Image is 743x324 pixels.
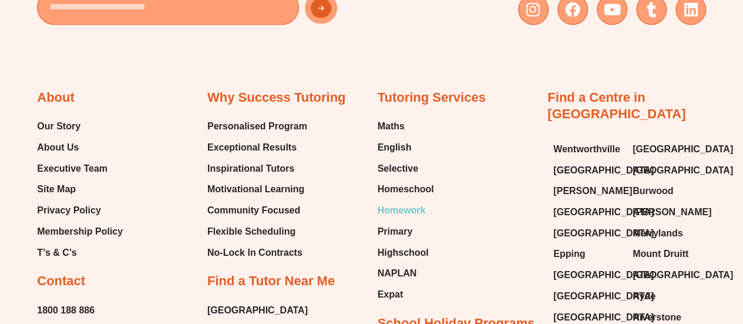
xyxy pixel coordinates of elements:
[553,162,654,179] span: [GEOGRAPHIC_DATA]
[547,191,743,324] iframe: Chat Widget
[207,89,346,106] h2: Why Success Tutoring
[207,160,294,178] span: Inspirational Tutors
[207,244,307,262] a: No-Lock In Contracts
[207,181,307,198] a: Motivational Learning
[378,89,486,106] h2: Tutoring Services
[633,141,700,158] a: [GEOGRAPHIC_DATA]
[207,160,307,178] a: Inspirational Tutors
[207,223,295,241] span: Flexible Scheduling
[633,182,673,200] span: Burwood
[378,181,434,198] a: Homeschool
[378,265,434,282] a: NAPLAN
[207,139,297,156] span: Exceptional Results
[378,118,434,135] a: Maths
[37,244,123,262] a: T’s & C’s
[378,160,418,178] span: Selective
[633,162,733,179] span: [GEOGRAPHIC_DATA]
[378,244,429,262] span: Highschool
[37,202,101,219] span: Privacy Policy
[378,160,434,178] a: Selective
[553,182,621,200] a: [PERSON_NAME]
[207,202,307,219] a: Community Focused
[37,244,76,262] span: T’s & C’s
[553,162,621,179] a: [GEOGRAPHIC_DATA]
[37,223,123,241] a: Membership Policy
[378,118,405,135] span: Maths
[37,181,76,198] span: Site Map
[207,139,307,156] a: Exceptional Results
[547,90,685,122] a: Find a Centre in [GEOGRAPHIC_DATA]
[633,182,700,200] a: Burwood
[378,223,413,241] span: Primary
[207,202,300,219] span: Community Focused
[37,202,123,219] a: Privacy Policy
[553,141,621,158] a: Wentworthville
[378,139,434,156] a: English
[207,244,302,262] span: No-Lock In Contracts
[207,273,335,290] h2: Find a Tutor Near Me
[378,286,434,303] a: Expat
[37,89,75,106] h2: About
[37,160,123,178] a: Executive Team
[207,181,304,198] span: Motivational Learning
[378,265,417,282] span: NAPLAN
[207,118,307,135] a: Personalised Program
[37,139,79,156] span: About Us
[633,162,700,179] a: [GEOGRAPHIC_DATA]
[37,118,80,135] span: Our Story
[378,286,404,303] span: Expat
[37,160,107,178] span: Executive Team
[378,139,412,156] span: English
[633,141,733,158] span: [GEOGRAPHIC_DATA]
[378,202,434,219] a: Homework
[37,273,85,290] h2: Contact
[37,139,123,156] a: About Us
[378,244,434,262] a: Highschool
[37,181,123,198] a: Site Map
[207,302,308,319] a: [GEOGRAPHIC_DATA]
[207,223,307,241] a: Flexible Scheduling
[37,118,123,135] a: Our Story
[553,182,632,200] span: [PERSON_NAME]
[378,202,426,219] span: Homework
[37,302,95,319] a: 1800 188 886
[378,223,434,241] a: Primary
